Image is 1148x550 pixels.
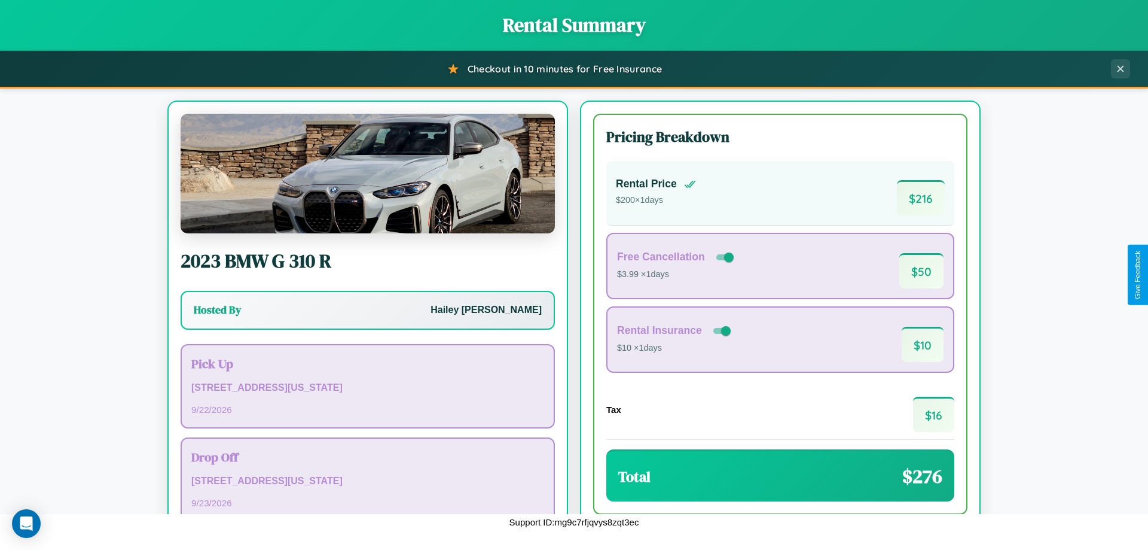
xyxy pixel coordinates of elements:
[468,63,662,75] span: Checkout in 10 minutes for Free Insurance
[509,514,639,530] p: Support ID: mg9c7rfjqvys8zqt3ec
[12,509,41,538] div: Open Intercom Messenger
[191,402,544,418] p: 9 / 22 / 2026
[606,405,621,415] h4: Tax
[617,267,736,282] p: $3.99 × 1 days
[902,327,944,362] span: $ 10
[194,303,241,317] h3: Hosted By
[616,193,696,208] p: $ 200 × 1 days
[902,463,942,490] span: $ 276
[1134,251,1142,299] div: Give Feedback
[191,473,544,490] p: [STREET_ADDRESS][US_STATE]
[12,12,1136,38] h1: Rental Summary
[616,178,677,190] h4: Rental Price
[606,127,954,147] h3: Pricing Breakdown
[430,302,542,319] p: Hailey [PERSON_NAME]
[913,397,954,432] span: $ 16
[897,180,945,215] span: $ 216
[181,248,555,274] h2: 2023 BMW G 310 R
[191,355,544,372] h3: Pick Up
[618,467,651,487] h3: Total
[181,114,555,233] img: BMW G 310 R
[617,341,733,356] p: $10 × 1 days
[191,379,544,397] p: [STREET_ADDRESS][US_STATE]
[617,324,702,337] h4: Rental Insurance
[191,495,544,511] p: 9 / 23 / 2026
[617,251,705,263] h4: Free Cancellation
[191,448,544,466] h3: Drop Off
[899,253,944,288] span: $ 50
